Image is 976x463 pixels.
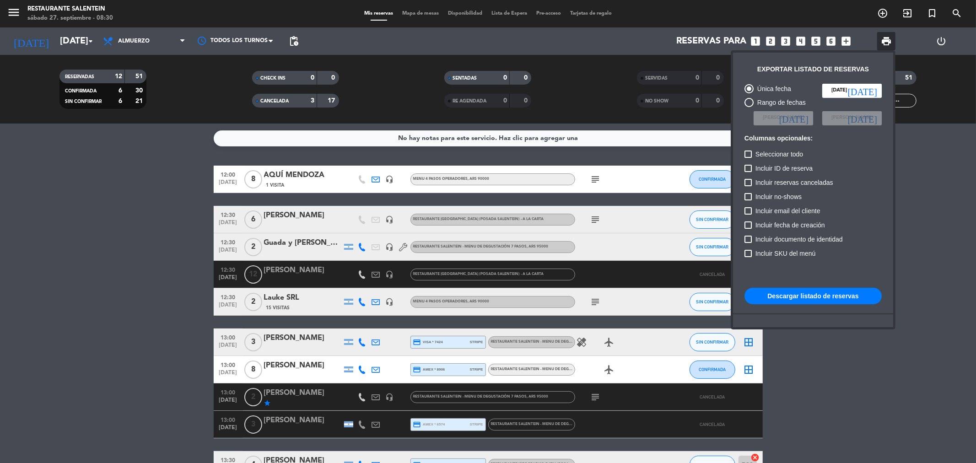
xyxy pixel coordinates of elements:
[881,36,892,47] span: print
[755,248,816,259] span: Incluir SKU del menú
[755,177,833,188] span: Incluir reservas canceladas
[763,114,804,122] span: [PERSON_NAME]
[754,84,791,94] div: Única fecha
[755,149,803,160] span: Seleccionar todo
[755,191,802,202] span: Incluir no-shows
[755,220,825,231] span: Incluir fecha de creación
[754,97,806,108] div: Rango de fechas
[847,86,877,95] i: [DATE]
[831,114,873,122] span: [PERSON_NAME]
[779,113,808,123] i: [DATE]
[755,234,843,245] span: Incluir documento de identidad
[757,64,869,75] div: Exportar listado de reservas
[755,205,820,216] span: Incluir email del cliente
[744,288,882,304] button: Descargar listado de reservas
[847,113,877,123] i: [DATE]
[755,163,813,174] span: Incluir ID de reserva
[744,135,882,142] h6: Columnas opcionales:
